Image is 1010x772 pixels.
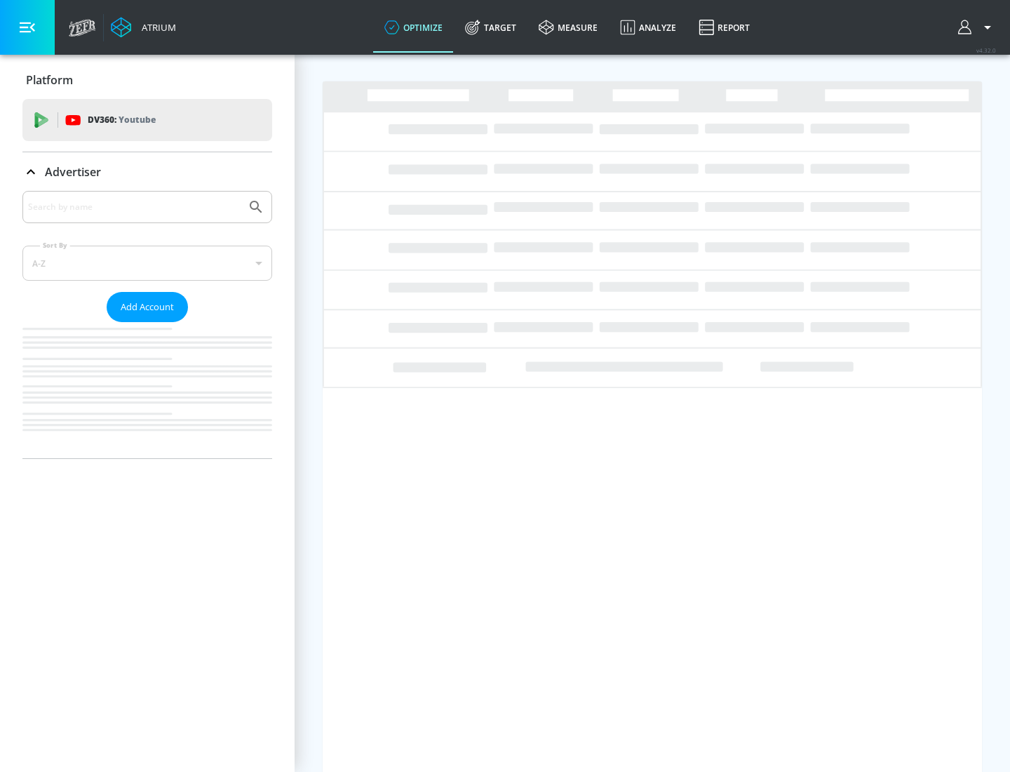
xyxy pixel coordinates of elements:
div: Advertiser [22,152,272,192]
a: Target [454,2,527,53]
p: Advertiser [45,164,101,180]
span: v 4.32.0 [976,46,996,54]
p: DV360: [88,112,156,128]
button: Add Account [107,292,188,322]
p: Youtube [119,112,156,127]
a: measure [527,2,609,53]
a: Report [687,2,761,53]
div: DV360: Youtube [22,99,272,141]
a: Atrium [111,17,176,38]
span: Add Account [121,299,174,315]
a: Analyze [609,2,687,53]
p: Platform [26,72,73,88]
input: Search by name [28,198,241,216]
label: Sort By [40,241,70,250]
div: Platform [22,60,272,100]
a: optimize [373,2,454,53]
div: Atrium [136,21,176,34]
div: A-Z [22,246,272,281]
nav: list of Advertiser [22,322,272,458]
div: Advertiser [22,191,272,458]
